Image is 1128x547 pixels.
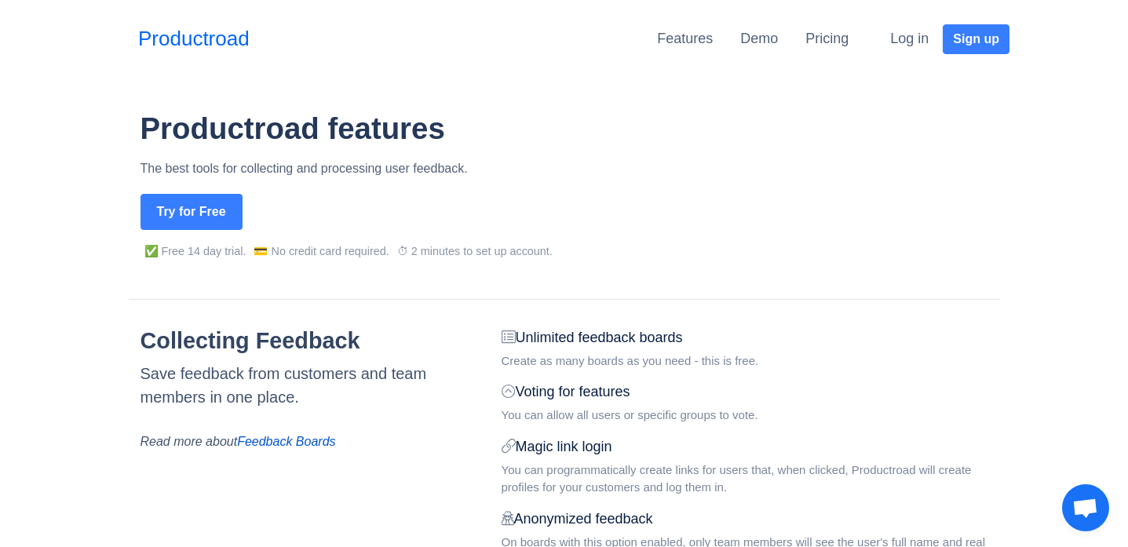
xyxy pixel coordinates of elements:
div: Read more about [141,432,473,451]
a: Productroad [138,24,250,54]
p: The best tools for collecting and processing user feedback. [141,159,1000,178]
span: 💳 No credit card required. [254,245,389,257]
button: Sign up [943,24,1009,54]
div: You can allow all users or specific groups to vote. [502,407,1000,425]
div: Magic link login [502,436,1000,458]
div: Anonymized feedback [502,509,1000,530]
span: ✅ Free 14 day trial. [144,245,246,257]
span: ⏱ 2 minutes to set up account. [397,245,553,257]
div: Save feedback from customers and team members in one place. [141,362,473,409]
div: Unlimited feedback boards [502,327,1000,348]
a: Feedback Boards [237,435,335,448]
div: Voting for features [502,381,1000,403]
a: Open chat [1062,484,1109,531]
h1: Productroad features [141,111,1000,147]
a: Demo [740,31,778,46]
div: You can programmatically create links for users that, when clicked, Productroad will create profi... [502,461,1000,497]
button: Try for Free [141,194,243,230]
a: Pricing [805,31,849,46]
button: Log in [880,23,939,55]
h2: Collecting Feedback [141,327,490,355]
div: Create as many boards as you need - this is free. [502,352,1000,370]
a: Features [657,31,713,46]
